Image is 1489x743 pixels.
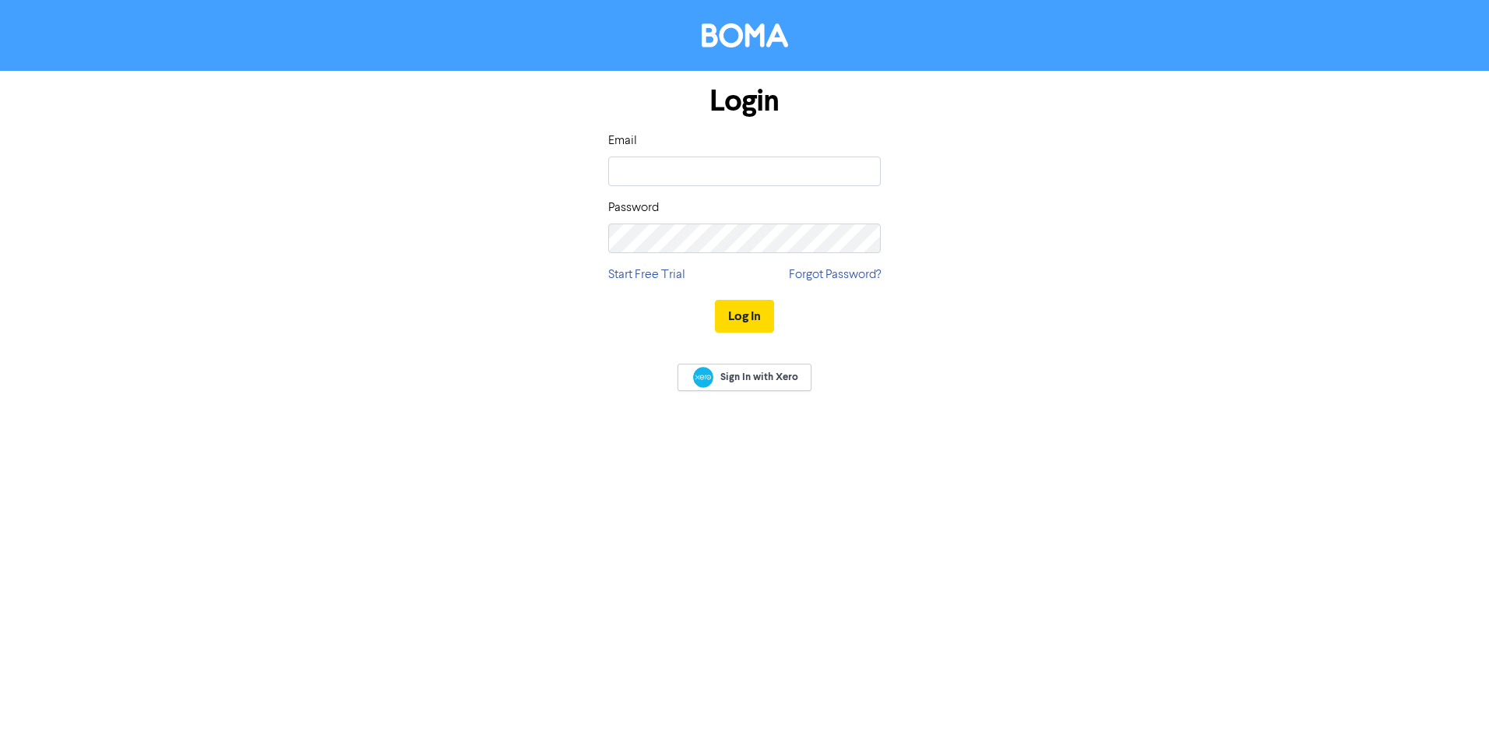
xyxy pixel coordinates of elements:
label: Password [608,199,659,217]
button: Log In [715,300,774,333]
a: Forgot Password? [789,266,881,284]
label: Email [608,132,637,150]
a: Sign In with Xero [678,364,811,391]
img: Xero logo [693,367,713,388]
span: Sign In with Xero [720,370,798,384]
img: BOMA Logo [702,23,788,48]
iframe: Chat Widget [1411,668,1489,743]
a: Start Free Trial [608,266,685,284]
h1: Login [608,83,881,119]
